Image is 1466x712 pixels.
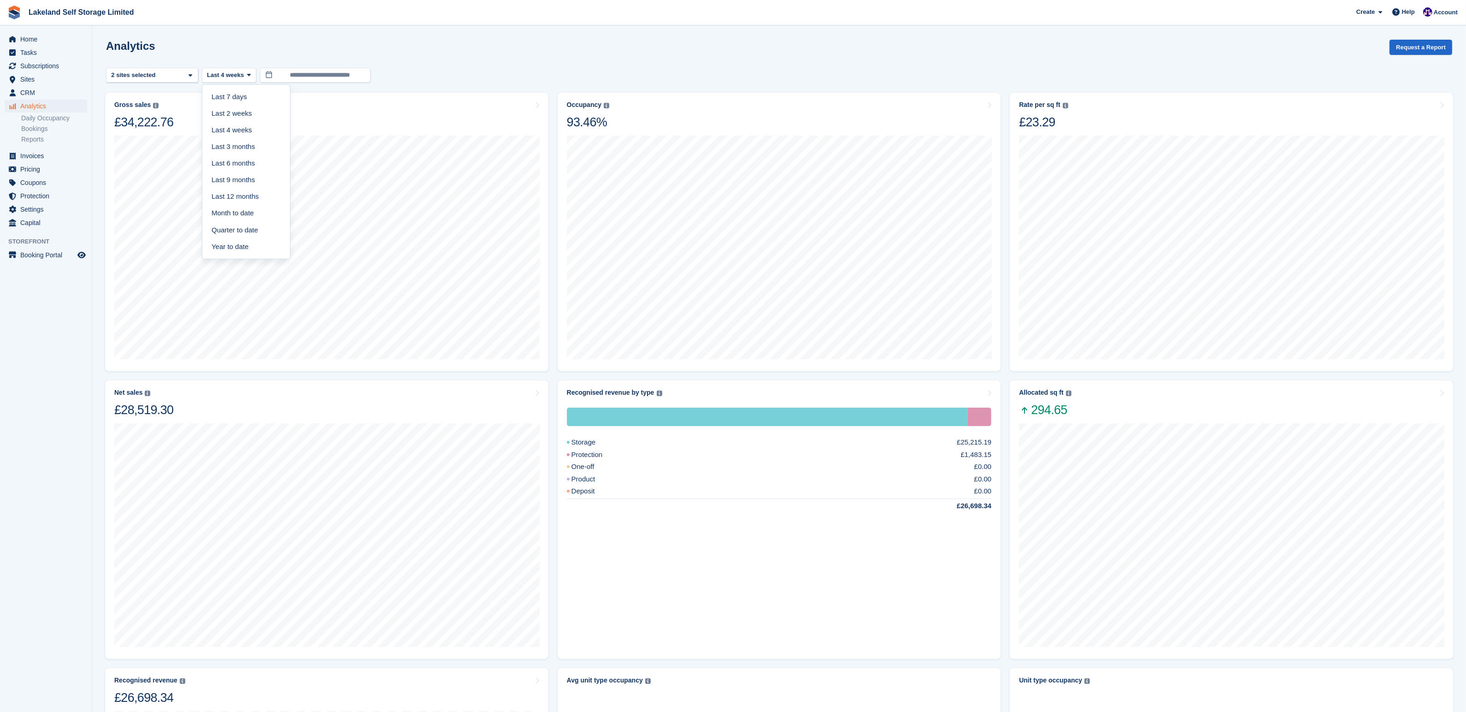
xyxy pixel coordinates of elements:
div: £1,483.15 [961,450,992,460]
div: Recognised revenue [114,676,177,684]
a: menu [5,163,87,176]
span: 294.65 [1019,402,1071,418]
span: Settings [20,203,76,216]
a: Last 4 weeks [206,122,286,138]
span: Account [1434,8,1458,17]
span: Invoices [20,149,76,162]
div: Gross sales [114,101,151,109]
a: menu [5,33,87,46]
div: Net sales [114,389,142,397]
img: icon-info-grey-7440780725fd019a000dd9b08b2336e03edf1995a4989e88bcd33f0948082b44.svg [180,678,185,684]
a: Preview store [76,249,87,261]
img: icon-info-grey-7440780725fd019a000dd9b08b2336e03edf1995a4989e88bcd33f0948082b44.svg [657,391,662,396]
img: icon-info-grey-7440780725fd019a000dd9b08b2336e03edf1995a4989e88bcd33f0948082b44.svg [1084,678,1090,684]
a: Last 2 weeks [206,105,286,122]
span: Booking Portal [20,249,76,261]
span: Tasks [20,46,76,59]
div: Rate per sq ft [1019,101,1060,109]
a: menu [5,203,87,216]
span: Sites [20,73,76,86]
div: Occupancy [567,101,601,109]
div: £23.29 [1019,114,1068,130]
img: stora-icon-8386f47178a22dfd0bd8f6a31ec36ba5ce8667c1dd55bd0f319d3a0aa187defe.svg [7,6,21,19]
span: Last 4 weeks [207,71,244,80]
div: One-off [567,462,617,472]
a: Year to date [206,238,286,255]
span: Home [20,33,76,46]
a: Quarter to date [206,222,286,238]
img: icon-info-grey-7440780725fd019a000dd9b08b2336e03edf1995a4989e88bcd33f0948082b44.svg [604,103,609,108]
span: Storefront [8,237,92,246]
span: CRM [20,86,76,99]
div: Product [567,474,618,485]
span: Create [1356,7,1375,17]
button: Request a Report [1389,40,1452,55]
a: menu [5,59,87,72]
div: Storage [567,437,618,448]
span: Protection [20,190,76,202]
a: menu [5,46,87,59]
a: menu [5,176,87,189]
a: menu [5,249,87,261]
a: Reports [21,135,87,144]
div: Unit type occupancy [1019,676,1082,684]
span: Analytics [20,100,76,113]
div: 93.46% [567,114,609,130]
a: Last 9 months [206,172,286,188]
h2: Analytics [106,40,155,52]
img: icon-info-grey-7440780725fd019a000dd9b08b2336e03edf1995a4989e88bcd33f0948082b44.svg [645,678,651,684]
div: Avg unit type occupancy [567,676,643,684]
div: £34,222.76 [114,114,173,130]
a: Bookings [21,125,87,133]
div: £0.00 [974,486,992,497]
a: Last 7 days [206,89,286,105]
img: icon-info-grey-7440780725fd019a000dd9b08b2336e03edf1995a4989e88bcd33f0948082b44.svg [1066,391,1072,396]
img: icon-info-grey-7440780725fd019a000dd9b08b2336e03edf1995a4989e88bcd33f0948082b44.svg [1063,103,1068,108]
div: £28,519.30 [114,402,173,418]
a: menu [5,100,87,113]
a: Last 3 months [206,138,286,155]
div: £25,215.19 [957,437,991,448]
button: Last 4 weeks [202,68,256,83]
div: Deposit [567,486,617,497]
span: Subscriptions [20,59,76,72]
a: Last 12 months [206,189,286,205]
span: Help [1402,7,1415,17]
a: Daily Occupancy [21,114,87,123]
div: £26,698.34 [114,690,185,706]
div: £0.00 [974,474,992,485]
a: menu [5,73,87,86]
a: Month to date [206,205,286,222]
a: menu [5,190,87,202]
div: Allocated sq ft [1019,389,1063,397]
div: Storage [567,408,968,426]
img: icon-info-grey-7440780725fd019a000dd9b08b2336e03edf1995a4989e88bcd33f0948082b44.svg [145,391,150,396]
img: Nick Aynsley [1423,7,1432,17]
span: Pricing [20,163,76,176]
span: Capital [20,216,76,229]
a: menu [5,216,87,229]
div: Protection [567,450,625,460]
div: Protection [968,408,991,426]
a: Lakeland Self Storage Limited [25,5,138,20]
div: £26,698.34 [935,501,991,511]
div: Recognised revenue by type [567,389,654,397]
img: icon-info-grey-7440780725fd019a000dd9b08b2336e03edf1995a4989e88bcd33f0948082b44.svg [153,103,159,108]
a: Last 6 months [206,155,286,172]
div: 2 sites selected [110,71,159,80]
div: £0.00 [974,462,992,472]
a: menu [5,149,87,162]
span: Coupons [20,176,76,189]
a: menu [5,86,87,99]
